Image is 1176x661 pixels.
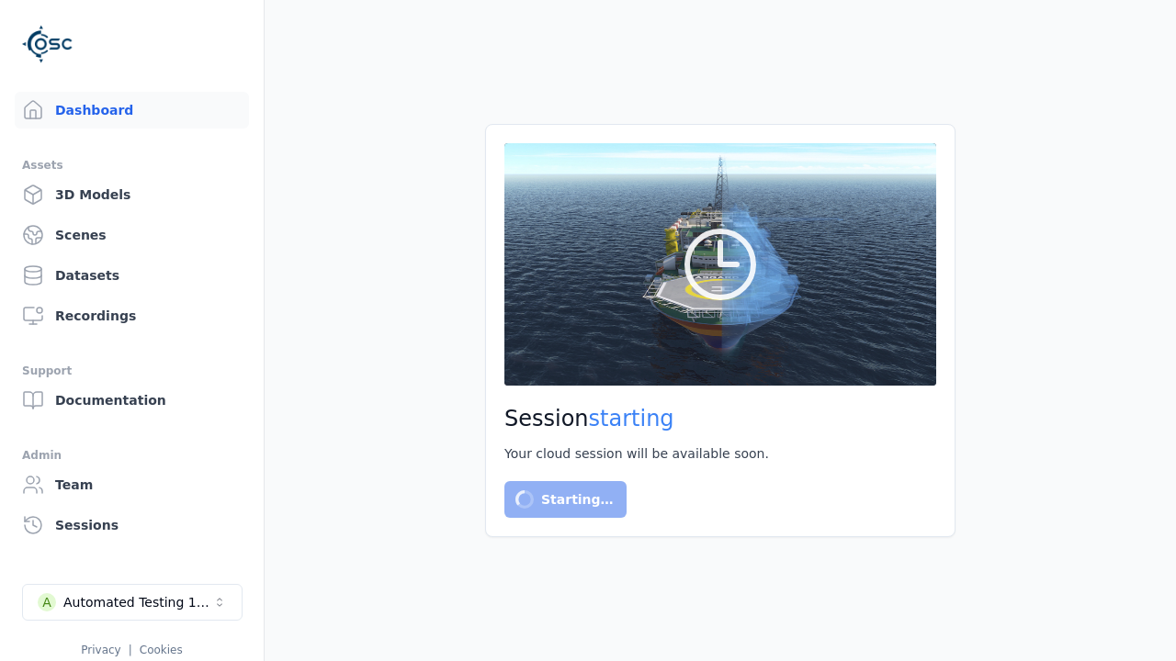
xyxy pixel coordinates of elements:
[15,92,249,129] a: Dashboard
[15,217,249,253] a: Scenes
[81,644,120,656] a: Privacy
[15,257,249,294] a: Datasets
[504,444,936,463] div: Your cloud session will be available soon.
[504,481,627,518] button: Starting…
[504,404,936,433] h2: Session
[15,382,249,419] a: Documentation
[140,644,183,656] a: Cookies
[63,593,212,611] div: Automated Testing 1 - Playwright
[22,154,242,176] div: Assets
[22,584,243,621] button: Select a workspace
[15,507,249,543] a: Sessions
[15,176,249,213] a: 3D Models
[22,18,73,70] img: Logo
[15,297,249,334] a: Recordings
[129,644,132,656] span: |
[22,444,242,466] div: Admin
[589,406,674,431] span: starting
[15,466,249,503] a: Team
[22,360,242,382] div: Support
[38,593,56,611] div: A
